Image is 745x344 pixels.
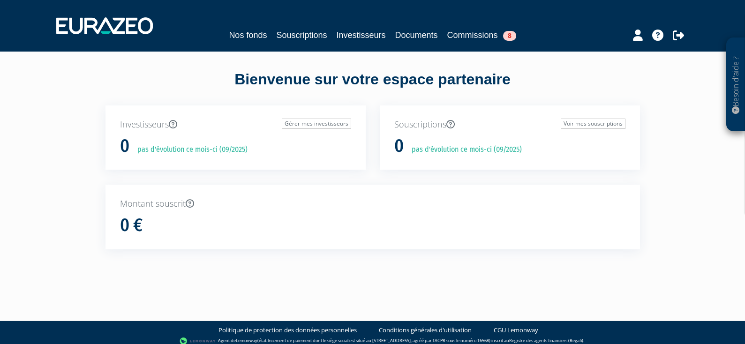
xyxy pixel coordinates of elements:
div: Bienvenue sur votre espace partenaire [98,69,647,105]
img: 1732889491-logotype_eurazeo_blanc_rvb.png [56,17,153,34]
span: 8 [503,31,516,41]
a: Conditions générales d'utilisation [379,326,472,335]
a: Commissions8 [447,29,516,42]
p: pas d'évolution ce mois-ci (09/2025) [405,144,522,155]
a: Registre des agents financiers (Regafi) [509,337,583,344]
p: Investisseurs [120,119,351,131]
p: pas d'évolution ce mois-ci (09/2025) [131,144,248,155]
h1: 0 [120,136,129,156]
a: Politique de protection des données personnelles [218,326,357,335]
p: Montant souscrit [120,198,625,210]
a: Documents [395,29,438,42]
a: Gérer mes investisseurs [282,119,351,129]
a: Voir mes souscriptions [561,119,625,129]
p: Souscriptions [394,119,625,131]
a: CGU Lemonway [494,326,538,335]
a: Investisseurs [336,29,385,42]
h1: 0 € [120,216,143,235]
h1: 0 [394,136,404,156]
a: Souscriptions [276,29,327,42]
a: Nos fonds [229,29,267,42]
p: Besoin d'aide ? [730,43,741,127]
a: Lemonway [236,337,257,344]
